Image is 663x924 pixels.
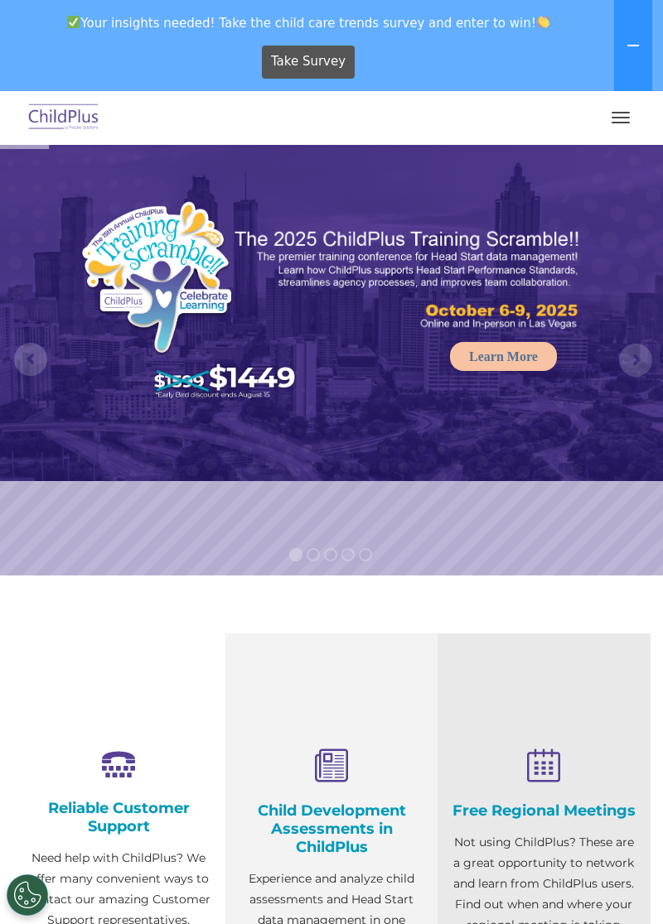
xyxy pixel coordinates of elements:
img: 👏 [537,16,549,28]
span: Your insights needed! Take the child care trends survey and enter to win! [7,7,611,39]
img: ✅ [67,16,80,28]
a: Learn More [450,342,557,371]
img: ChildPlus by Procare Solutions [25,99,103,137]
a: Take Survey [262,46,356,79]
span: Take Survey [271,47,346,76]
h4: Child Development Assessments in ChildPlus [238,801,426,856]
h4: Reliable Customer Support [25,799,213,835]
h4: Free Regional Meetings [450,801,638,820]
button: Cookies Settings [7,874,48,916]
